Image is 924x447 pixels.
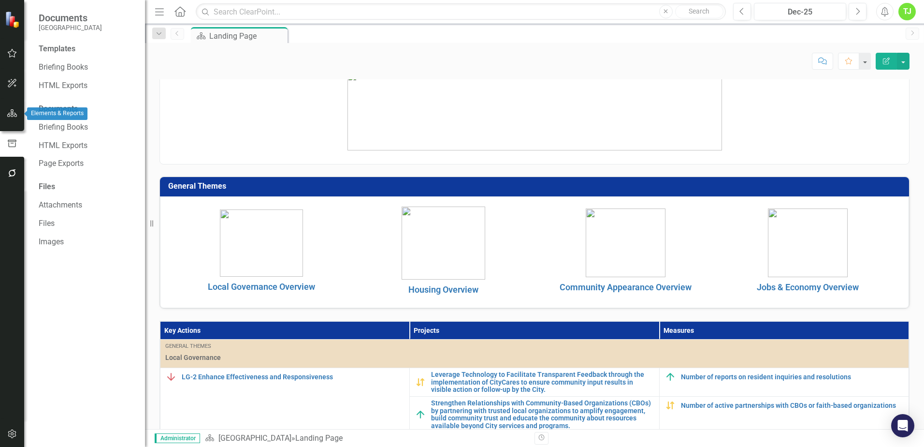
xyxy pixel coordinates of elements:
[39,218,135,229] a: Files
[39,140,135,151] a: HTML Exports
[898,3,916,20] button: TJ
[165,353,904,362] span: Local Governance
[196,3,726,20] input: Search ClearPoint...
[165,343,904,350] div: General Themes
[689,7,709,15] span: Search
[754,3,846,20] button: Dec-25
[39,24,102,31] small: [GEOGRAPHIC_DATA]
[155,433,200,443] span: Administrator
[675,5,723,18] button: Search
[39,122,135,133] a: Briefing Books
[39,104,135,115] div: Documents
[168,182,904,191] h3: General Themes
[209,30,285,42] div: Landing Page
[205,433,527,444] div: »
[39,181,135,193] div: Files
[431,400,654,430] a: Strengthen Relationships with Community-Based Organizations (CBOs) by partnering with trusted loc...
[757,282,859,292] a: Jobs & Economy Overview
[165,371,177,383] img: Below Plan
[39,62,135,73] a: Briefing Books
[39,44,135,55] div: Templates
[39,237,135,248] a: Images
[408,284,478,295] a: Housing Overview
[27,107,87,120] div: Elements & Reports
[39,158,135,169] a: Page Exports
[208,282,315,292] a: Local Governance Overview
[410,397,659,433] td: Double-Click to Edit Right Click for Context Menu
[5,11,22,28] img: ClearPoint Strategy
[560,282,692,292] a: Community Appearance Overview
[39,200,135,211] a: Attachments
[659,397,909,433] td: Double-Click to Edit Right Click for Context Menu
[160,340,909,368] td: Double-Click to Edit
[659,368,909,397] td: Double-Click to Edit Right Click for Context Menu
[664,400,676,411] img: Caution
[431,371,654,393] a: Leverage Technology to Facilitate Transparent Feedback through the implementation of CityCares to...
[681,402,904,409] a: Number of active partnerships with CBOs or faith-based organizations
[410,368,659,397] td: Double-Click to Edit Right Click for Context Menu
[681,373,904,381] a: Number of reports on resident inquiries and resolutions
[757,6,843,18] div: Dec-25
[295,433,343,443] div: Landing Page
[891,414,914,437] div: Open Intercom Messenger
[39,80,135,91] a: HTML Exports
[39,12,102,24] span: Documents
[664,371,676,383] img: On Target
[218,433,291,443] a: [GEOGRAPHIC_DATA]
[415,409,426,420] img: On Target
[415,376,426,388] img: Caution
[182,373,404,381] a: LG-2 Enhance Effectiveness and Responsiveness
